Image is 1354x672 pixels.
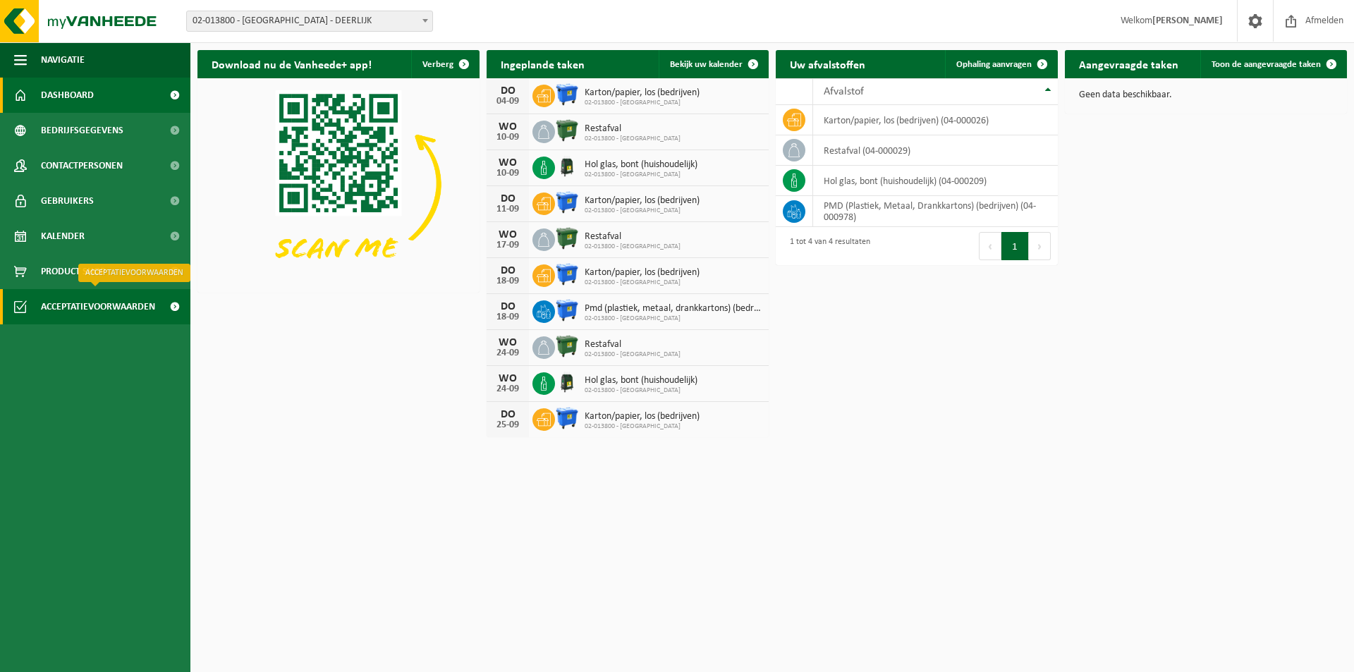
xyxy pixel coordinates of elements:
span: Karton/papier, los (bedrijven) [585,411,700,422]
div: 18-09 [494,312,522,322]
h2: Download nu de Vanheede+ app! [197,50,386,78]
span: Product Shop [41,254,105,289]
p: Geen data beschikbaar. [1079,90,1333,100]
h2: Uw afvalstoffen [776,50,879,78]
span: Hol glas, bont (huishoudelijk) [585,375,697,386]
span: Contactpersonen [41,148,123,183]
div: WO [494,157,522,169]
div: 25-09 [494,420,522,430]
td: restafval (04-000029) [813,135,1058,166]
span: 02-013800 - [GEOGRAPHIC_DATA] [585,135,681,143]
span: Navigatie [41,42,85,78]
span: 02-013800 - [GEOGRAPHIC_DATA] [585,314,762,323]
div: 1 tot 4 van 4 resultaten [783,231,870,262]
span: Karton/papier, los (bedrijven) [585,195,700,207]
span: 02-013800 - [GEOGRAPHIC_DATA] [585,207,700,215]
td: hol glas, bont (huishoudelijk) (04-000209) [813,166,1058,196]
a: Ophaling aanvragen [945,50,1056,78]
img: WB-1100-HPE-GN-01 [555,334,579,358]
img: WB-1100-HPE-BE-01 [555,190,579,214]
span: 02-013800 - [GEOGRAPHIC_DATA] [585,99,700,107]
span: Restafval [585,123,681,135]
div: WO [494,373,522,384]
img: WB-1100-HPE-BE-01 [555,406,579,430]
span: 02-013800 - [GEOGRAPHIC_DATA] [585,243,681,251]
span: Pmd (plastiek, metaal, drankkartons) (bedrijven) [585,303,762,314]
div: 17-09 [494,240,522,250]
span: Bedrijfsgegevens [41,113,123,148]
button: 1 [1001,232,1029,260]
img: WB-1100-HPE-BE-01 [555,262,579,286]
span: 02-013800 - [GEOGRAPHIC_DATA] [585,350,681,359]
span: 02-013800 - [GEOGRAPHIC_DATA] [585,279,700,287]
span: Karton/papier, los (bedrijven) [585,87,700,99]
div: WO [494,229,522,240]
div: DO [494,193,522,204]
span: 02-013800 - BLUE WOODS HOTEL - DEERLIJK [187,11,432,31]
div: 24-09 [494,348,522,358]
a: Toon de aangevraagde taken [1200,50,1346,78]
span: 02-013800 - BLUE WOODS HOTEL - DEERLIJK [186,11,433,32]
div: 11-09 [494,204,522,214]
img: WB-1100-HPE-GN-01 [555,226,579,250]
div: DO [494,85,522,97]
td: PMD (Plastiek, Metaal, Drankkartons) (bedrijven) (04-000978) [813,196,1058,227]
div: WO [494,121,522,133]
span: Hol glas, bont (huishoudelijk) [585,159,697,171]
img: WB-1100-HPE-BE-01 [555,83,579,106]
span: Dashboard [41,78,94,113]
span: 02-013800 - [GEOGRAPHIC_DATA] [585,171,697,179]
div: 18-09 [494,276,522,286]
span: Karton/papier, los (bedrijven) [585,267,700,279]
a: Bekijk uw kalender [659,50,767,78]
div: 10-09 [494,133,522,142]
h2: Aangevraagde taken [1065,50,1193,78]
span: 02-013800 - [GEOGRAPHIC_DATA] [585,422,700,431]
div: DO [494,265,522,276]
div: DO [494,301,522,312]
button: Verberg [411,50,478,78]
button: Next [1029,232,1051,260]
div: WO [494,337,522,348]
div: 10-09 [494,169,522,178]
span: Restafval [585,339,681,350]
span: Toon de aangevraagde taken [1212,60,1321,69]
span: Bekijk uw kalender [670,60,743,69]
img: CR-HR-1C-1000-PES-01 [555,370,579,394]
span: Restafval [585,231,681,243]
span: Afvalstof [824,86,864,97]
div: 24-09 [494,384,522,394]
span: Ophaling aanvragen [956,60,1032,69]
div: 04-09 [494,97,522,106]
img: WB-1100-HPE-BE-01 [555,298,579,322]
img: Download de VHEPlus App [197,78,480,290]
td: karton/papier, los (bedrijven) (04-000026) [813,105,1058,135]
span: Kalender [41,219,85,254]
img: CR-HR-1C-1000-PES-01 [555,154,579,178]
strong: [PERSON_NAME] [1152,16,1223,26]
span: 02-013800 - [GEOGRAPHIC_DATA] [585,386,697,395]
button: Previous [979,232,1001,260]
span: Acceptatievoorwaarden [41,289,155,324]
span: Gebruikers [41,183,94,219]
img: WB-1100-HPE-GN-01 [555,118,579,142]
div: DO [494,409,522,420]
h2: Ingeplande taken [487,50,599,78]
span: Verberg [422,60,453,69]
